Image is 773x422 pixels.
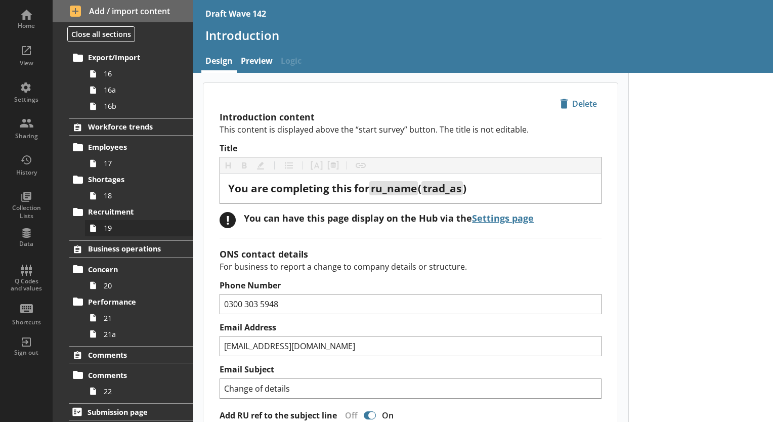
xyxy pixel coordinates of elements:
[104,101,180,111] span: 16b
[228,182,593,195] div: Title
[220,143,602,154] label: Title
[220,212,236,228] div: !
[201,51,237,73] a: Design
[69,204,193,220] a: Recruitment
[104,387,180,396] span: 22
[69,346,193,363] a: Comments
[277,51,306,73] span: Logic
[9,204,44,220] div: Collection Lists
[88,122,176,132] span: Workforce trends
[85,383,193,399] a: 22
[220,410,337,421] label: Add RU ref to the subject line
[85,277,193,293] a: 20
[69,367,193,383] a: Comments
[74,367,193,399] li: Comments22
[9,349,44,357] div: Sign out
[104,329,180,339] span: 21a
[85,326,193,342] a: 21a
[228,181,369,195] span: You are completing this for
[88,350,176,360] span: Comments
[220,111,602,123] h2: Introduction content
[463,181,466,195] span: )
[104,313,180,323] span: 21
[220,261,602,272] p: For business to report a change to company details or structure.
[85,310,193,326] a: 21
[69,240,193,258] a: Business operations
[104,85,180,95] span: 16a
[88,244,176,254] span: Business operations
[9,96,44,104] div: Settings
[53,346,193,399] li: CommentsComments22
[418,181,421,195] span: (
[70,6,177,17] span: Add / import content
[69,118,193,136] a: Workforce trends
[85,82,193,98] a: 16a
[337,410,362,421] div: Off
[85,220,193,236] a: 19
[378,410,402,421] div: On
[104,191,180,200] span: 18
[53,28,193,114] li: TradeExport/Import1616a16b
[472,212,534,224] a: Settings page
[85,188,193,204] a: 18
[74,172,193,204] li: Shortages18
[88,53,176,62] span: Export/Import
[220,124,602,135] p: This content is displayed above the “start survey” button. The title is not editable.
[53,118,193,236] li: Workforce trendsEmployees17Shortages18Recruitment19
[104,69,180,78] span: 16
[74,50,193,114] li: Export/Import1616a16b
[104,158,180,168] span: 17
[88,265,176,274] span: Concern
[53,240,193,342] li: Business operationsConcern20Performance2121a
[220,280,602,291] label: Phone Number
[69,139,193,155] a: Employees
[9,278,44,292] div: Q Codes and values
[9,22,44,30] div: Home
[85,66,193,82] a: 16
[69,293,193,310] a: Performance
[423,181,461,195] span: trad_as
[104,223,180,233] span: 19
[9,168,44,177] div: History
[88,142,176,152] span: Employees
[9,59,44,67] div: View
[69,403,193,420] a: Submission page
[205,27,761,43] h1: Introduction
[555,95,602,112] button: Delete
[74,261,193,293] li: Concern20
[220,248,602,260] h2: ONS contact details
[88,407,176,417] span: Submission page
[88,175,176,184] span: Shortages
[237,51,277,73] a: Preview
[74,139,193,172] li: Employees17
[9,132,44,140] div: Sharing
[205,8,266,19] div: Draft Wave 142
[9,240,44,248] div: Data
[74,204,193,236] li: Recruitment19
[69,50,193,66] a: Export/Import
[67,26,135,42] button: Close all sections
[85,98,193,114] a: 16b
[220,322,602,333] label: Email Address
[69,261,193,277] a: Concern
[104,281,180,290] span: 20
[371,181,417,195] span: ru_name
[9,318,44,326] div: Shortcuts
[74,293,193,342] li: Performance2121a
[88,297,176,307] span: Performance
[556,96,601,112] span: Delete
[244,212,534,224] div: You can have this page display on the Hub via the
[85,155,193,172] a: 17
[88,207,176,217] span: Recruitment
[220,364,602,375] label: Email Subject
[88,370,176,380] span: Comments
[69,172,193,188] a: Shortages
